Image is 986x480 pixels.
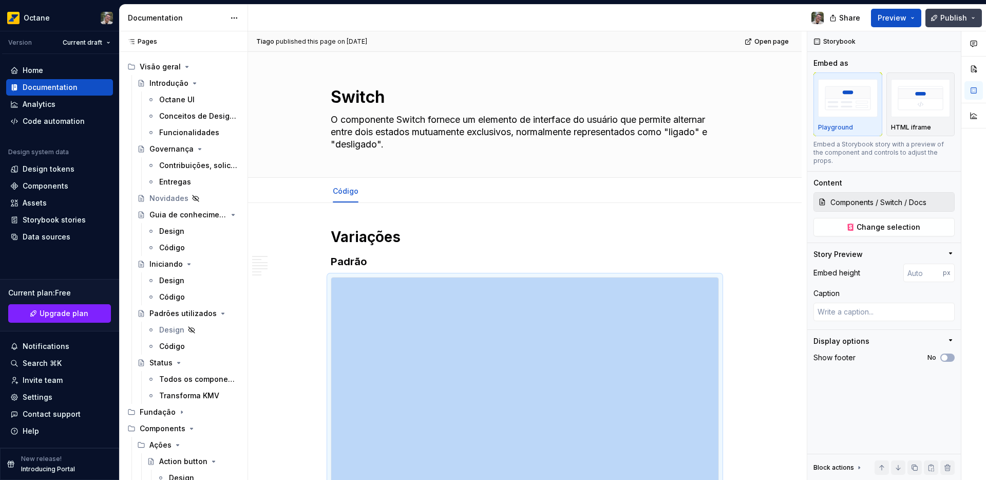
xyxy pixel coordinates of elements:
[143,157,243,174] a: Contribuições, solicitações e bugs
[23,116,85,126] div: Code automation
[813,268,860,278] div: Embed height
[8,148,69,156] div: Design system data
[329,180,363,201] div: Código
[6,212,113,228] a: Storybook stories
[149,259,183,269] div: Iniciando
[133,305,243,322] a: Padrões utilizados
[6,372,113,389] a: Invite team
[329,85,717,109] textarea: Switch
[159,325,184,335] div: Design
[813,288,840,299] div: Caption
[813,218,955,236] button: Change selection
[8,288,111,298] div: Current plan : Free
[6,338,113,355] button: Notifications
[143,124,243,141] a: Funcionalidades
[857,222,920,232] span: Change selection
[6,178,113,194] a: Components
[40,308,88,319] span: Upgrade plan
[6,113,113,130] a: Code automation
[818,79,878,117] img: placeholder
[159,292,185,302] div: Código
[159,374,237,384] div: Todos os componentes
[6,62,113,79] a: Home
[159,243,185,253] div: Código
[133,207,243,223] a: Guia de conhecimento
[6,79,113,96] a: Documentation
[159,95,195,105] div: Octane UI
[159,177,191,187] div: Entregas
[23,164,74,174] div: Design tokens
[23,82,78,93] div: Documentation
[143,108,243,124] a: Conceitos de Design System
[23,232,70,242] div: Data sources
[23,392,52,402] div: Settings
[813,353,856,363] div: Show footer
[813,140,955,165] div: Embed a Storybook story with a preview of the component and controls to adjust the props.
[839,13,860,23] span: Share
[149,193,188,204] div: Novidades
[6,96,113,113] a: Analytics
[754,38,789,46] span: Open page
[6,229,113,245] a: Data sources
[133,190,243,207] a: Novidades
[878,13,906,23] span: Preview
[813,58,848,68] div: Embed as
[159,226,184,236] div: Design
[133,437,243,453] div: Ações
[140,423,185,434] div: Components
[23,341,69,352] div: Notifications
[886,72,955,136] button: placeholderHTML iframe
[6,195,113,211] a: Assets
[891,79,951,117] img: placeholder
[891,123,931,132] p: HTML iframe
[6,161,113,177] a: Design tokens
[159,127,219,138] div: Funcionalidades
[8,304,111,323] a: Upgrade plan
[159,160,237,171] div: Contribuições, solicitações e bugs
[6,406,113,422] button: Contact support
[149,144,194,154] div: Governança
[140,62,181,72] div: Visão geral
[21,465,75,473] p: Introducing Portal
[813,336,955,346] button: Display options
[23,426,39,436] div: Help
[23,215,86,225] div: Storybook stories
[143,453,243,470] a: Action button
[101,12,113,24] img: Tiago
[143,239,243,256] a: Código
[143,289,243,305] a: Código
[143,223,243,239] a: Design
[23,65,43,76] div: Home
[159,341,185,352] div: Código
[21,455,62,463] p: New release!
[813,336,869,346] div: Display options
[6,389,113,405] a: Settings
[6,355,113,372] button: Search ⌘K
[811,12,824,24] img: Tiago
[925,9,982,27] button: Publish
[123,420,243,437] div: Components
[123,38,157,46] div: Pages
[133,141,243,157] a: Governança
[8,39,32,47] div: Version
[329,112,717,153] textarea: O componente Switch fornece um elemento de interface do usuário que permite alternar entre dois e...
[331,254,719,269] h3: Padrão
[333,187,358,195] a: Código
[23,198,47,208] div: Assets
[813,460,863,475] div: Block actions
[871,9,921,27] button: Preview
[133,75,243,91] a: Introdução
[159,275,184,286] div: Design
[813,464,854,472] div: Block actions
[149,440,172,450] div: Ações
[2,7,117,29] button: OctaneTiago
[143,272,243,289] a: Design
[23,181,68,191] div: Components
[123,404,243,420] div: Fundação
[24,13,50,23] div: Octane
[23,409,81,419] div: Contact support
[133,355,243,371] a: Status
[23,358,62,368] div: Search ⌘K
[123,59,243,75] div: Visão geral
[818,123,853,132] p: Playground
